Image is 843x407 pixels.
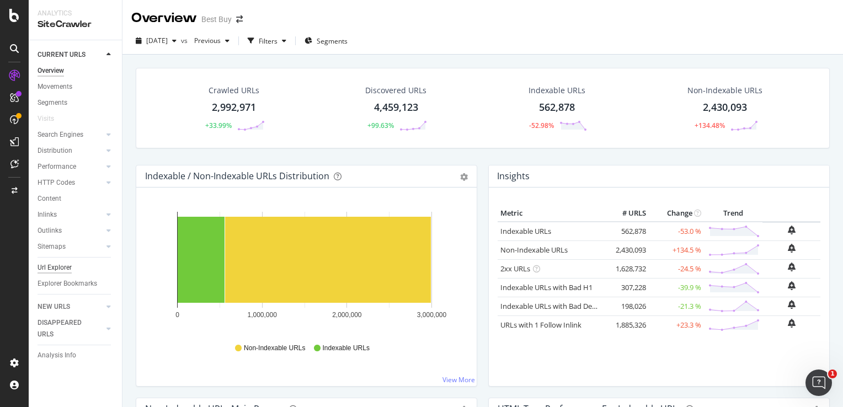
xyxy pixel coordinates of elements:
div: Outlinks [38,225,62,237]
div: DISAPPEARED URLS [38,317,93,340]
a: Search Engines [38,129,103,141]
span: vs [181,36,190,45]
td: -53.0 % [649,222,704,241]
div: Explorer Bookmarks [38,278,97,290]
a: HTTP Codes [38,177,103,189]
a: Sitemaps [38,241,103,253]
h4: Insights [497,169,530,184]
td: 2,430,093 [605,240,649,259]
div: bell-plus [788,300,796,309]
button: [DATE] [131,32,181,50]
div: bell-plus [788,226,796,234]
div: CURRENT URLS [38,49,86,61]
a: Indexable URLs [500,226,551,236]
td: -21.3 % [649,297,704,315]
td: 307,228 [605,278,649,297]
a: URLs with 1 Follow Inlink [500,320,581,330]
a: Visits [38,113,65,125]
div: Indexable / Non-Indexable URLs Distribution [145,170,329,181]
a: View More [442,375,475,384]
div: Inlinks [38,209,57,221]
button: Previous [190,32,234,50]
a: Inlinks [38,209,103,221]
div: Performance [38,161,76,173]
div: Overview [38,65,64,77]
td: +134.5 % [649,240,704,259]
text: 0 [175,311,179,319]
th: # URLS [605,205,649,222]
div: Search Engines [38,129,83,141]
div: Overview [131,9,197,28]
a: DISAPPEARED URLS [38,317,103,340]
a: Explorer Bookmarks [38,278,114,290]
td: 1,885,326 [605,315,649,334]
div: SiteCrawler [38,18,113,31]
div: bell-plus [788,281,796,290]
div: +33.99% [205,121,232,130]
div: bell-plus [788,319,796,328]
div: Crawled URLs [209,85,259,96]
div: bell-plus [788,244,796,253]
td: -24.5 % [649,259,704,278]
div: Analysis Info [38,350,76,361]
th: Trend [704,205,762,222]
span: 1 [828,369,837,378]
div: 2,430,093 [703,100,747,115]
a: Distribution [38,145,103,157]
td: 198,026 [605,297,649,315]
div: Analytics [38,9,113,18]
div: Non-Indexable URLs [687,85,762,96]
a: Content [38,193,114,205]
a: Performance [38,161,103,173]
div: 562,878 [539,100,575,115]
a: Indexable URLs with Bad H1 [500,282,593,292]
div: Visits [38,113,54,125]
div: Indexable URLs [529,85,585,96]
div: Movements [38,81,72,93]
span: Non-Indexable URLs [244,344,305,353]
div: arrow-right-arrow-left [236,15,243,23]
text: 2,000,000 [332,311,362,319]
td: 1,628,732 [605,259,649,278]
div: Sitemaps [38,241,66,253]
div: Content [38,193,61,205]
a: Segments [38,97,114,109]
div: NEW URLS [38,301,70,313]
div: -52.98% [529,121,554,130]
a: Movements [38,81,114,93]
div: +99.63% [367,121,394,130]
div: 4,459,123 [374,100,418,115]
td: +23.3 % [649,315,704,334]
div: Best Buy [201,14,232,25]
td: -39.9 % [649,278,704,297]
a: Overview [38,65,114,77]
div: 2,992,971 [212,100,256,115]
div: Segments [38,97,67,109]
button: Segments [300,32,352,50]
div: Distribution [38,145,72,157]
span: Segments [317,36,348,46]
svg: A chart. [145,205,464,333]
a: Outlinks [38,225,103,237]
button: Filters [243,32,291,50]
span: 2025 Aug. 26th [146,36,168,45]
text: 1,000,000 [247,311,277,319]
a: CURRENT URLS [38,49,103,61]
iframe: Intercom live chat [805,369,832,396]
div: Url Explorer [38,262,72,274]
div: Filters [259,36,278,46]
div: bell-plus [788,263,796,271]
text: 3,000,000 [417,311,447,319]
div: gear [460,173,468,181]
td: 562,878 [605,222,649,241]
div: HTTP Codes [38,177,75,189]
div: +134.48% [695,121,725,130]
span: Indexable URLs [323,344,370,353]
div: Discovered URLs [365,85,426,96]
a: Indexable URLs with Bad Description [500,301,621,311]
a: NEW URLS [38,301,103,313]
a: 2xx URLs [500,264,530,274]
th: Metric [498,205,605,222]
th: Change [649,205,704,222]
